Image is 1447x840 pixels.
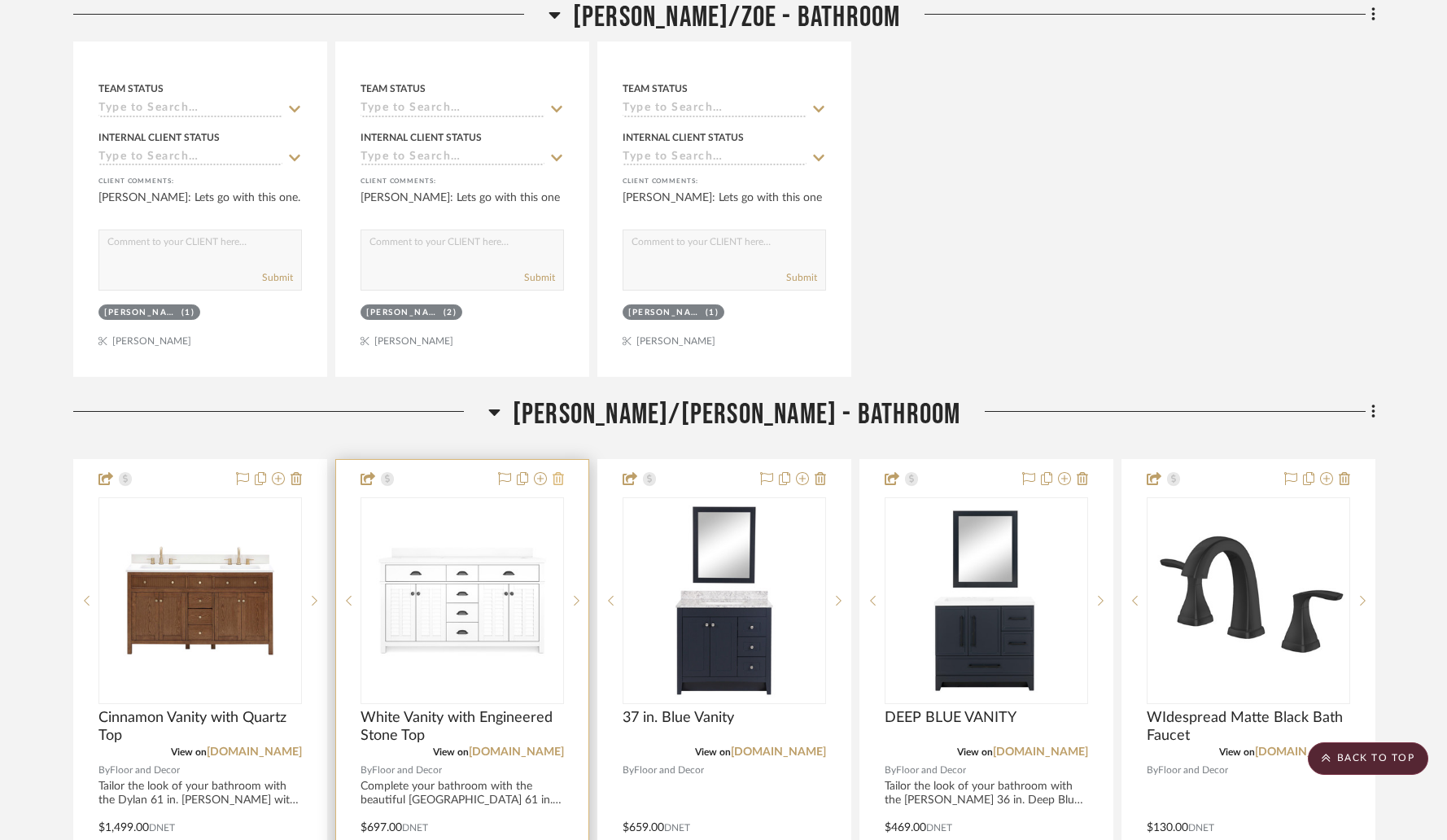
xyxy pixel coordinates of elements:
span: DEEP BLUE VANITY [885,709,1016,727]
div: Team Status [623,81,688,96]
span: By [98,763,110,778]
span: Floor and Decor [896,763,966,778]
span: [PERSON_NAME]/[PERSON_NAME] - Bathroom [513,397,961,432]
a: [DOMAIN_NAME] [993,746,1088,758]
div: Team Status [361,81,426,96]
input: Type to Search… [361,151,544,166]
span: Floor and Decor [110,763,180,778]
input: Type to Search… [623,102,807,117]
div: [PERSON_NAME]/Zoe - Bathroom [104,307,177,319]
img: WIdespread Matte Black Bath Faucet [1148,501,1349,701]
a: [DOMAIN_NAME] [469,746,564,758]
scroll-to-top-button: BACK TO TOP [1308,742,1428,775]
input: Type to Search… [623,151,807,166]
span: By [885,763,896,778]
a: [DOMAIN_NAME] [731,746,826,758]
span: View on [695,747,731,757]
button: Submit [786,270,817,285]
div: (1) [706,307,719,319]
div: [PERSON_NAME]: Lets go with this one [623,190,826,222]
span: Floor and Decor [372,763,442,778]
span: View on [1219,747,1255,757]
span: Floor and Decor [1158,763,1228,778]
div: (2) [444,307,457,319]
a: [DOMAIN_NAME] [207,746,302,758]
div: Internal Client Status [361,130,482,145]
span: View on [957,747,993,757]
div: Team Status [98,81,164,96]
div: [PERSON_NAME]: Lets go with this one [361,190,564,222]
img: Cinnamon Vanity with Quartz Top [100,501,300,701]
div: [PERSON_NAME]/Zoe - Bathroom [628,307,702,319]
span: WIdespread Matte Black Bath Faucet [1147,709,1350,745]
div: Internal Client Status [98,130,220,145]
button: Submit [524,270,555,285]
div: 0 [99,498,301,703]
span: View on [171,747,207,757]
img: White Vanity with Engineered Stone Top [362,501,562,701]
div: [PERSON_NAME]/Zoe - Bathroom [366,307,439,319]
input: Type to Search… [98,151,282,166]
span: Cinnamon Vanity with Quartz Top [98,709,302,745]
span: 37 in. Blue Vanity [623,709,734,727]
div: 0 [361,498,563,703]
div: (1) [181,307,195,319]
input: Type to Search… [98,102,282,117]
img: 37 in. Blue Vanity [624,501,824,701]
span: View on [433,747,469,757]
span: By [1147,763,1158,778]
span: White Vanity with Engineered Stone Top [361,709,564,745]
div: Internal Client Status [623,130,744,145]
input: Type to Search… [361,102,544,117]
span: Floor and Decor [634,763,704,778]
span: By [623,763,634,778]
a: [DOMAIN_NAME] [1255,746,1350,758]
button: Submit [262,270,293,285]
img: DEEP BLUE VANITY [886,501,1086,701]
span: By [361,763,372,778]
div: [PERSON_NAME]: Lets go with this one. [98,190,302,222]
